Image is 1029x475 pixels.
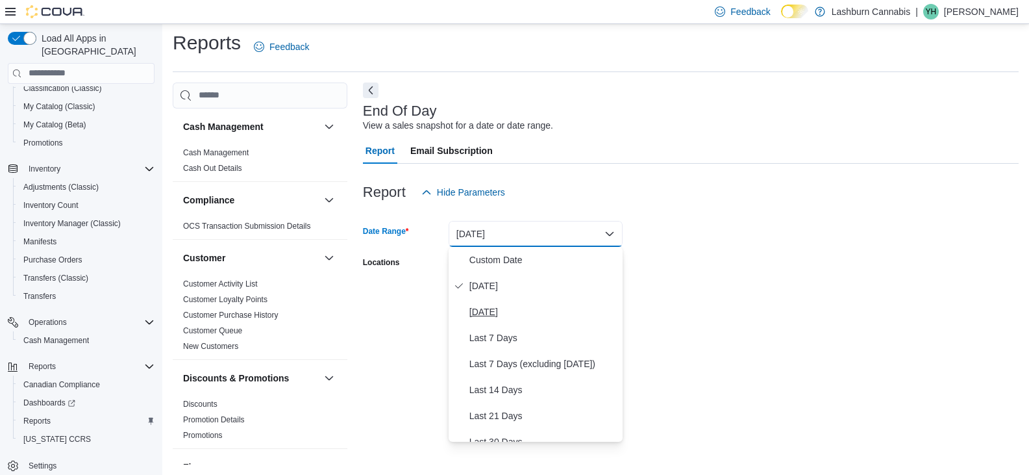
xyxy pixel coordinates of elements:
a: Dashboards [18,395,81,411]
span: Feedback [730,5,770,18]
span: New Customers [183,341,238,352]
span: Canadian Compliance [18,377,155,392]
a: Promotion Details [183,415,245,424]
span: Promotions [183,430,223,441]
button: Cash Management [13,331,160,350]
a: Transfers [18,289,61,304]
span: Settings [29,461,56,471]
a: Cash Management [18,333,94,348]
span: Customer Purchase History [183,310,279,320]
button: Customer [321,250,337,266]
a: Promotions [183,431,223,440]
span: Cash Management [23,335,89,346]
div: View a sales snapshot for a date or date range. [363,119,553,133]
button: Inventory [3,160,160,178]
span: [DATE] [469,278,617,294]
button: Cash Management [183,120,319,133]
span: Purchase Orders [18,252,155,268]
a: Customer Queue [183,326,242,335]
button: My Catalog (Beta) [13,116,160,134]
label: Date Range [363,226,409,237]
button: Inventory Manager (Classic) [13,214,160,233]
a: Dashboards [13,394,160,412]
span: Washington CCRS [18,431,155,447]
button: Transfers [13,287,160,305]
span: Discounts [183,399,217,409]
span: Reports [29,361,56,372]
button: Promotions [13,134,160,152]
p: [PERSON_NAME] [944,4,1019,19]
h3: Report [363,185,406,200]
span: Purchase Orders [23,255,82,265]
h3: Customer [183,251,225,264]
div: Discounts & Promotions [173,396,347,448]
span: Hide Parameters [437,186,505,199]
span: Custom Date [469,252,617,268]
button: Inventory [23,161,66,177]
span: Settings [23,457,155,474]
a: Settings [23,458,62,474]
button: Settings [3,456,160,475]
button: Compliance [183,194,319,207]
a: Promotions [18,135,68,151]
button: Purchase Orders [13,251,160,269]
button: Compliance [321,192,337,208]
div: Compliance [173,218,347,239]
a: Cash Out Details [183,164,242,173]
div: Cash Management [173,145,347,181]
button: [US_STATE] CCRS [13,430,160,448]
span: Adjustments (Classic) [18,179,155,195]
span: Email Subscription [410,138,493,164]
span: [DATE] [469,304,617,320]
input: Dark Mode [781,5,808,18]
span: Cash Management [18,333,155,348]
span: Dashboards [23,398,75,408]
a: Classification (Classic) [18,81,107,96]
button: Discounts & Promotions [321,370,337,386]
span: Last 21 Days [469,408,617,424]
span: Customer Loyalty Points [183,294,267,305]
span: Promotions [18,135,155,151]
button: Reports [3,357,160,376]
button: Hide Parameters [416,179,510,205]
label: Locations [363,257,400,268]
span: Dashboards [18,395,155,411]
h3: Compliance [183,194,234,207]
span: Promotions [23,138,63,148]
h3: Cash Management [183,120,264,133]
button: Discounts & Promotions [183,372,319,385]
button: Manifests [13,233,160,251]
button: My Catalog (Classic) [13,97,160,116]
span: YH [926,4,937,19]
span: Inventory [29,164,60,174]
span: Transfers [18,289,155,304]
a: Cash Management [183,148,249,157]
button: Classification (Classic) [13,79,160,97]
span: Reports [18,413,155,429]
span: Manifests [18,234,155,250]
button: Next [363,83,378,98]
img: Cova [26,5,84,18]
button: Reports [13,412,160,430]
span: Classification (Classic) [18,81,155,96]
span: Reports [23,416,51,426]
span: Classification (Classic) [23,83,102,94]
span: Inventory Count [23,200,79,211]
a: Manifests [18,234,62,250]
span: Report [366,138,395,164]
span: Last 14 Days [469,382,617,398]
a: Customer Loyalty Points [183,295,267,304]
button: Transfers (Classic) [13,269,160,287]
a: My Catalog (Beta) [18,117,92,133]
span: Inventory Manager (Classic) [23,218,121,229]
span: Transfers (Classic) [18,270,155,286]
span: Transfers [23,291,56,302]
a: [US_STATE] CCRS [18,431,96,447]
span: Adjustments (Classic) [23,182,99,192]
a: Transfers (Classic) [18,270,93,286]
h3: End Of Day [363,103,437,119]
div: Customer [173,276,347,359]
a: Customer Activity List [183,279,258,289]
span: My Catalog (Beta) [23,120,86,130]
a: Canadian Compliance [18,377,105,392]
